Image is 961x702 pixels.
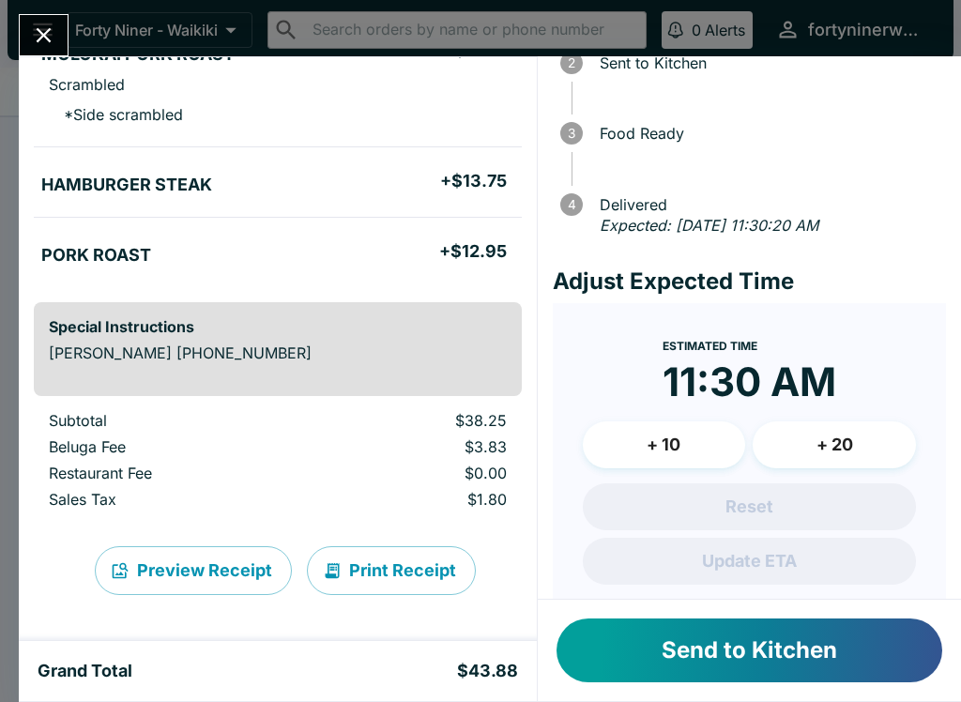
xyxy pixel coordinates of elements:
p: * Side scrambled [49,105,183,124]
em: Expected: [DATE] 11:30:20 AM [600,216,818,235]
button: Preview Receipt [95,546,292,595]
span: Estimated Time [663,339,757,353]
button: Send to Kitchen [557,618,942,682]
span: Food Ready [590,125,946,142]
text: 4 [567,197,575,212]
h5: PORK ROAST [41,244,151,267]
h5: Grand Total [38,660,132,682]
p: [PERSON_NAME] [PHONE_NUMBER] [49,343,507,362]
button: + 20 [753,421,916,468]
span: Delivered [590,196,946,213]
p: Restaurant Fee [49,464,292,482]
p: Beluga Fee [49,437,292,456]
h4: Adjust Expected Time [553,267,946,296]
table: orders table [34,411,522,516]
span: Sent to Kitchen [590,54,946,71]
h5: $43.88 [457,660,518,682]
p: $1.80 [322,490,506,509]
button: Print Receipt [307,546,476,595]
p: $0.00 [322,464,506,482]
text: 3 [568,126,575,141]
p: Sales Tax [49,490,292,509]
h5: HAMBURGER STEAK [41,174,212,196]
p: $3.83 [322,437,506,456]
button: + 10 [583,421,746,468]
button: Close [20,15,68,55]
p: Scrambled [49,75,125,94]
p: Subtotal [49,411,292,430]
h5: + $13.75 [440,170,507,192]
p: $38.25 [322,411,506,430]
h5: + $12.95 [439,240,507,263]
text: 2 [568,55,575,70]
time: 11:30 AM [663,358,836,406]
h6: Special Instructions [49,317,507,336]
